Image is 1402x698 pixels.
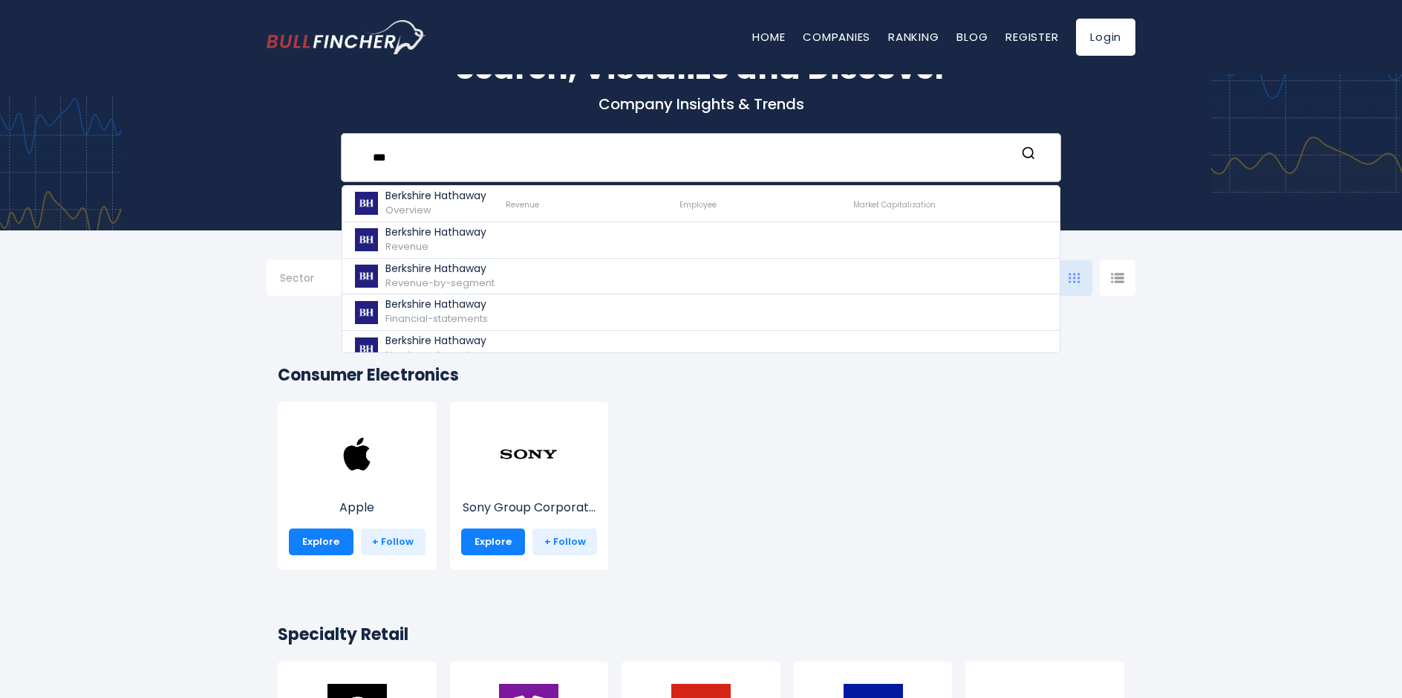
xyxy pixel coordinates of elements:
span: Number-of-employees [385,348,501,362]
p: Berkshire Hathaway [385,298,488,311]
p: Berkshire Hathaway [385,262,495,275]
input: Selection [280,266,375,293]
span: Revenue [506,199,539,210]
span: Sector [280,271,314,285]
h2: Specialty Retail [278,622,1124,647]
p: Company Insights & Trends [267,94,1135,114]
a: Register [1005,29,1058,45]
button: Search [1019,146,1038,165]
img: AAPL.png [327,424,387,484]
p: Berkshire Hathaway [385,190,486,202]
p: Berkshire Hathaway [385,335,501,347]
h2: Consumer Electronics [278,363,1124,387]
a: + Follow [532,529,597,555]
a: Companies [803,29,870,45]
span: Overview [385,203,431,217]
span: Employee [679,199,717,210]
img: bullfincher logo [267,20,426,54]
span: Market Capitalization [853,199,936,210]
span: Financial-statements [385,311,488,326]
p: Berkshire Hathaway [385,226,486,239]
a: Apple [289,452,426,517]
a: + Follow [361,529,426,555]
a: Home [752,29,785,45]
img: SONY.png [499,424,558,484]
a: Blog [956,29,988,45]
span: Revenue [385,239,428,253]
img: icon-comp-list-view.svg [1111,273,1124,283]
a: Explore [289,529,353,555]
a: Berkshire Hathaway Revenue [342,222,1060,259]
a: Berkshire Hathaway Financial-statements [342,294,1060,331]
a: Berkshire Hathaway Revenue-by-segment [342,259,1060,295]
a: Ranking [888,29,939,45]
a: Berkshire Hathaway Number-of-employees [342,331,1060,367]
a: Berkshire Hathaway Overview Revenue Employee Market Capitalization [342,186,1060,222]
a: Go to homepage [267,20,426,54]
a: Sony Group Corporat... [461,452,598,517]
span: Revenue-by-segment [385,276,495,290]
img: icon-comp-grid.svg [1069,273,1080,283]
p: Sony Group Corporation [461,499,598,517]
a: Login [1076,19,1135,56]
a: Explore [461,529,526,555]
p: Apple [289,499,426,517]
